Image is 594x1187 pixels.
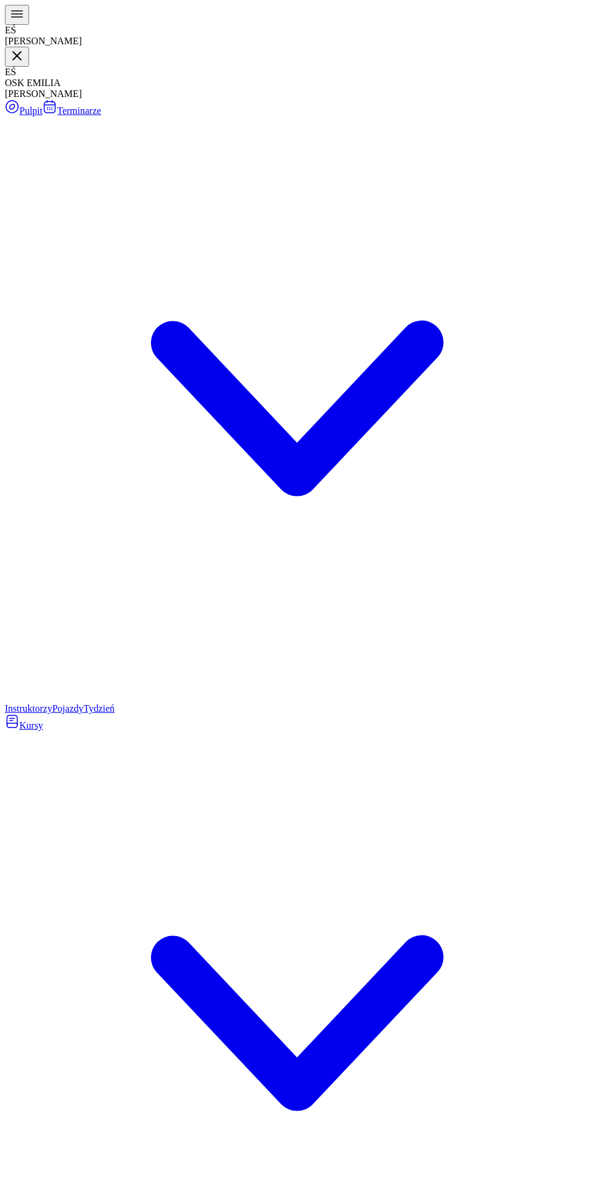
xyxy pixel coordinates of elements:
span: EŚ [5,25,16,35]
div: [PERSON_NAME] [5,36,589,47]
span: Kursy [19,720,43,731]
span: Terminarze [57,105,101,116]
a: Pulpit [5,105,42,116]
a: Pojazdy [52,703,84,714]
span: Pulpit [19,105,42,116]
a: Tydzień [84,703,115,714]
div: [PERSON_NAME] [5,89,589,99]
a: Instruktorzy [5,703,52,714]
span: EŚ [5,67,16,77]
div: OSK EMILIA [5,78,589,89]
a: Terminarze [5,105,589,703]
